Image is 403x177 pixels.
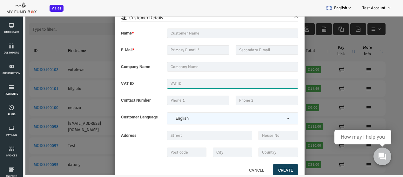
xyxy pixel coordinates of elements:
[6,1,37,14] img: mfboff.png
[102,64,148,74] label: Company Name
[50,5,64,12] span: V 1.98
[151,47,213,57] input: Primary E-mail *
[102,30,148,41] label: Name
[341,134,385,140] div: How may i help you
[105,16,282,24] h6: Customer Details
[102,47,148,58] label: E-Mail
[151,98,213,107] input: Phone 1
[368,142,397,171] iframe: Launcher button frame
[151,133,236,142] input: Street
[362,5,386,10] span: Test Account
[151,81,282,90] input: VAT ID
[151,149,190,159] input: Post code
[50,6,64,10] a: V 1.98
[102,98,148,108] label: Contact Number
[242,149,282,159] input: Country
[151,30,282,40] input: Customer Name
[219,47,282,57] input: Secondary E-mail
[102,133,148,143] label: Address
[102,81,148,91] label: VAT ID
[151,114,282,126] span: English
[154,117,279,123] span: English
[219,98,282,107] input: Phone 2
[151,64,282,73] input: Company Name
[102,114,148,125] label: Customer Language
[242,133,282,142] input: House No
[278,14,282,22] button: ×
[197,149,236,159] input: City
